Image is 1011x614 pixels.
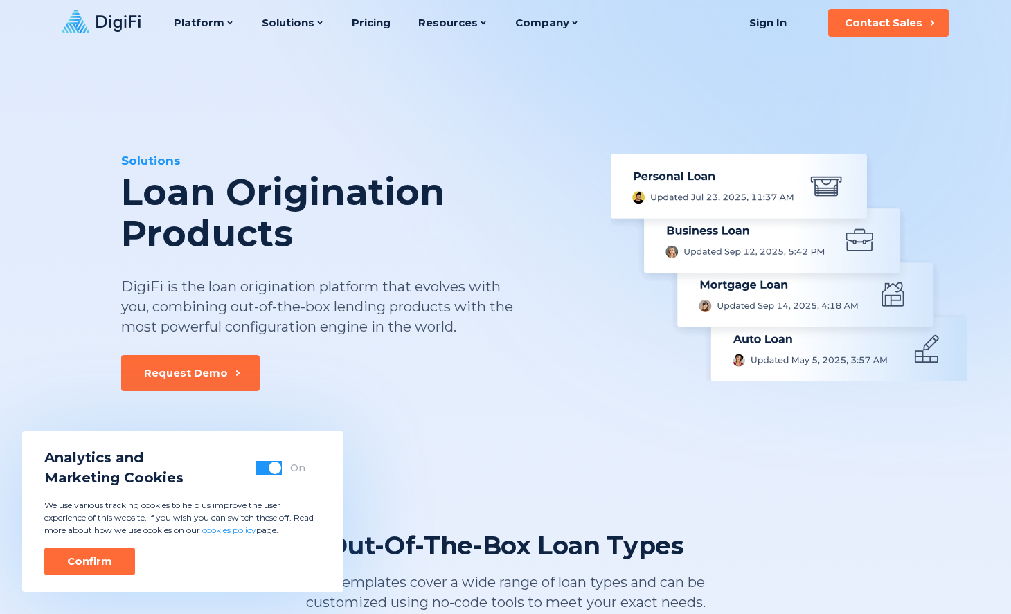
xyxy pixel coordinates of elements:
span: Marketing Cookies [44,468,184,488]
button: Contact Sales [828,9,949,37]
div: Out-Of-The-Box Loan Types [327,530,683,561]
a: Sign In [732,9,803,37]
button: Request Demo [121,355,260,391]
div: Request Demo [144,366,228,380]
div: Confirm [67,554,112,568]
div: Contact Sales [845,16,922,30]
button: Confirm [44,548,135,575]
div: Our templates cover a wide range of loan types and can be customized using no-code tools to meet ... [249,572,762,613]
div: Solutions [121,152,587,169]
div: DigiFi is the loan origination platform that evolves with you, combining out-of-the-box lending p... [121,277,515,337]
a: cookies policy [202,525,256,535]
div: Loan Origination Products [121,172,587,255]
span: Analytics and [44,448,184,468]
div: On [290,461,305,475]
p: We use various tracking cookies to help us improve the user experience of this website. If you wi... [44,499,321,536]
